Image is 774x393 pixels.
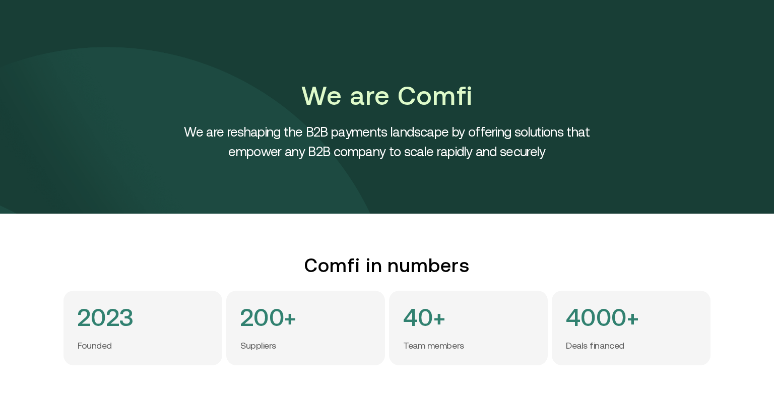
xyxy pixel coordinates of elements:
p: Deals financed [566,340,624,352]
h4: 40+ [403,305,445,330]
h2: Comfi in numbers [63,254,711,277]
h4: 2023 [78,305,134,330]
h1: We are Comfi [160,78,614,114]
p: Founded [78,340,112,352]
p: Team members [403,340,464,352]
h4: 4000+ [566,305,639,330]
p: Suppliers [240,340,276,352]
h4: We are reshaping the B2B payments landscape by offering solutions that empower any B2B company to... [160,122,614,161]
h4: 200+ [240,305,297,330]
